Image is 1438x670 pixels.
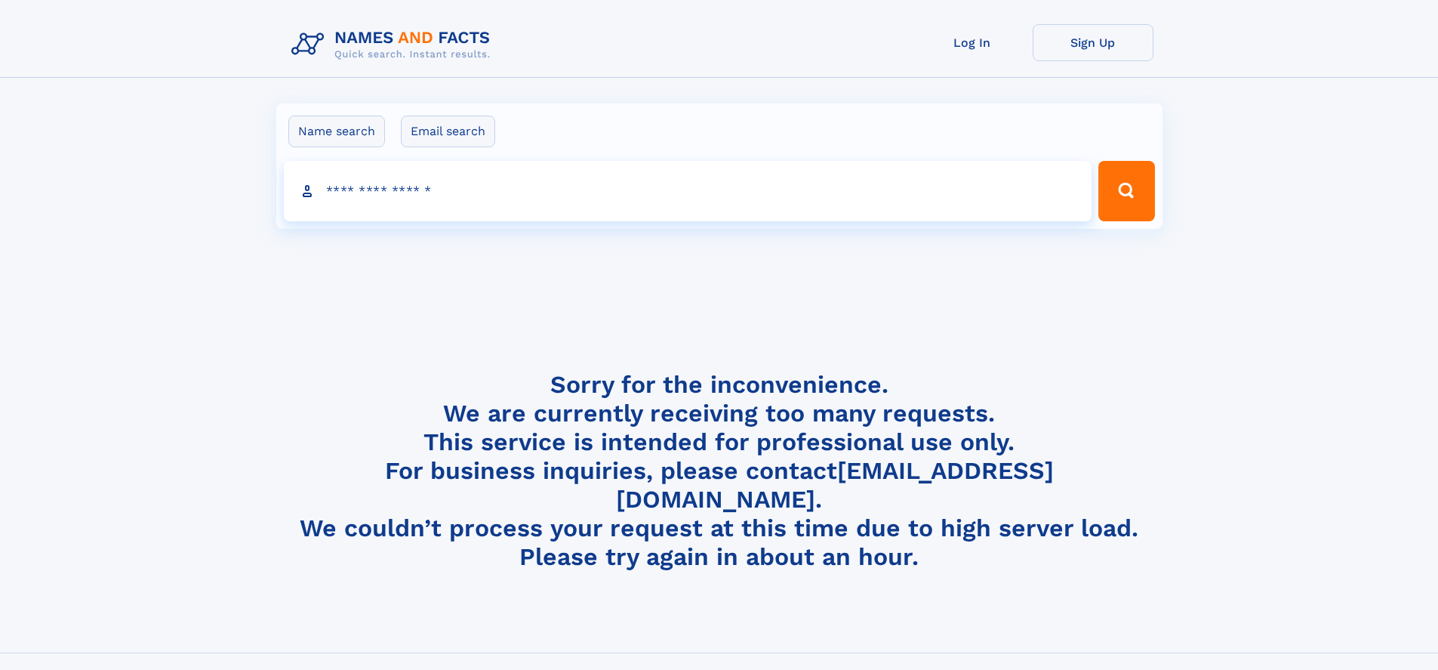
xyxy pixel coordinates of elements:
[1098,161,1154,221] button: Search Button
[1033,24,1153,61] a: Sign Up
[401,116,495,147] label: Email search
[288,116,385,147] label: Name search
[284,161,1092,221] input: search input
[285,24,503,65] img: Logo Names and Facts
[616,456,1054,514] a: [EMAIL_ADDRESS][DOMAIN_NAME]
[285,370,1153,572] h4: Sorry for the inconvenience. We are currently receiving too many requests. This service is intend...
[912,24,1033,61] a: Log In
